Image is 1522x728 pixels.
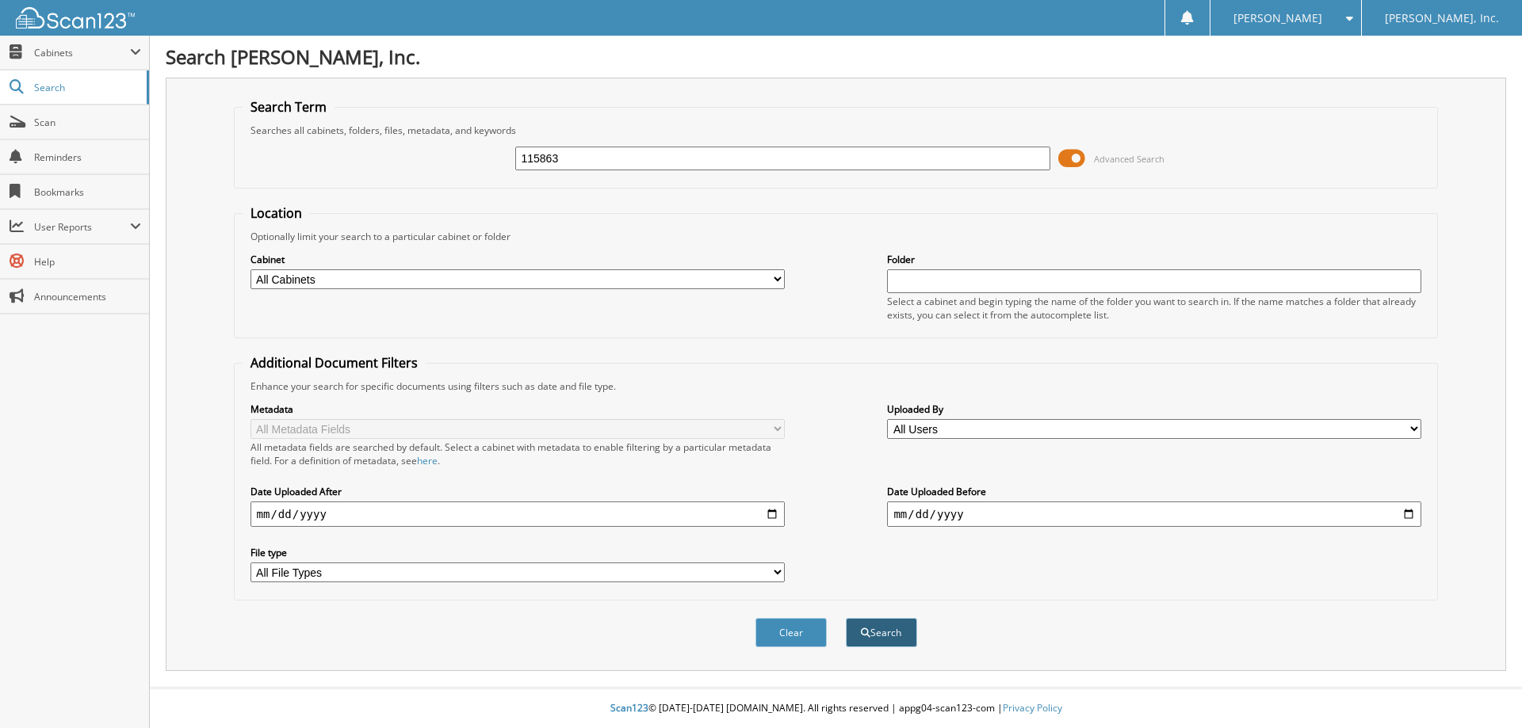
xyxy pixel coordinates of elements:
span: [PERSON_NAME] [1233,13,1322,23]
a: Privacy Policy [1003,701,1062,715]
span: Scan [34,116,141,129]
span: Announcements [34,290,141,303]
div: © [DATE]-[DATE] [DOMAIN_NAME]. All rights reserved | appg04-scan123-com | [150,689,1522,728]
span: Bookmarks [34,185,141,199]
legend: Location [243,204,310,222]
label: Uploaded By [887,402,1421,416]
button: Clear [755,618,827,647]
label: File type [250,546,785,559]
label: Folder [887,253,1421,266]
a: here [417,454,438,467]
input: start [250,501,785,527]
span: Reminders [34,151,141,164]
span: Scan123 [610,701,648,715]
input: end [887,501,1421,527]
label: Cabinet [250,253,785,266]
span: User Reports [34,220,130,234]
label: Date Uploaded Before [887,485,1421,498]
span: Advanced Search [1094,153,1164,165]
iframe: Chat Widget [1443,652,1522,728]
div: All metadata fields are searched by default. Select a cabinet with metadata to enable filtering b... [250,440,785,467]
span: Cabinets [34,46,130,59]
div: Enhance your search for specific documents using filters such as date and file type. [243,379,1430,393]
h1: Search [PERSON_NAME], Inc. [166,44,1506,70]
label: Metadata [250,402,785,416]
img: scan123-logo-white.svg [16,7,135,29]
button: Search [846,618,917,647]
legend: Search Term [243,98,335,116]
div: Searches all cabinets, folders, files, metadata, and keywords [243,124,1430,137]
legend: Additional Document Filters [243,354,426,372]
span: Search [34,81,139,94]
div: Select a cabinet and begin typing the name of the folder you want to search in. If the name match... [887,295,1421,322]
label: Date Uploaded After [250,485,785,498]
div: Optionally limit your search to a particular cabinet or folder [243,230,1430,243]
span: Help [34,255,141,269]
span: [PERSON_NAME], Inc. [1385,13,1499,23]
